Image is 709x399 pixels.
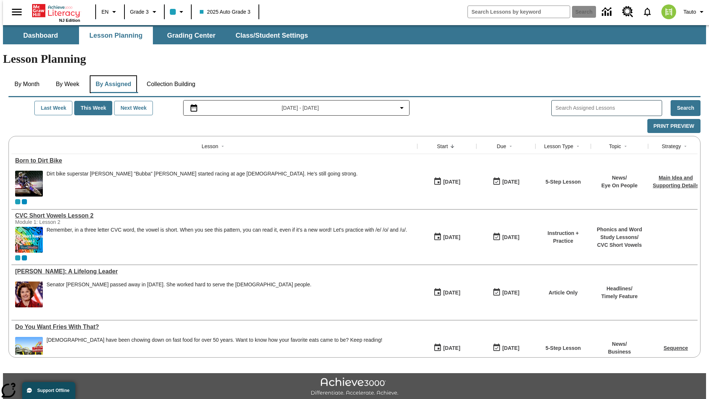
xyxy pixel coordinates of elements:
[661,4,676,19] img: avatar image
[15,157,414,164] div: Born to Dirt Bike
[545,178,581,186] p: 5-Step Lesson
[141,75,201,93] button: Collection Building
[502,344,519,353] div: [DATE]
[22,199,27,204] div: OL 2025 Auto Grade 4
[608,340,631,348] p: News /
[127,5,162,18] button: Grade: Grade 3, Select a grade
[47,337,382,363] div: Americans have been chowing down on fast food for over 50 years. Want to know how your favorite e...
[502,288,519,297] div: [DATE]
[130,8,149,16] span: Grade 3
[15,282,43,307] img: Senator Dianne Feinstein of California smiles with the U.S. flag behind her.
[47,171,357,197] div: Dirt bike superstar James "Bubba" Stewart started racing at age 4. He's still going strong.
[49,75,86,93] button: By Week
[311,378,398,396] img: Achieve3000 Differentiate Accelerate Achieve
[15,337,43,363] img: One of the first McDonald's stores, with the iconic red sign and golden arches.
[468,6,570,18] input: search field
[15,212,414,219] a: CVC Short Vowels Lesson 2, Lessons
[608,348,631,356] p: Business
[490,341,522,355] button: 08/21/25: Last day the lesson can be accessed
[443,288,460,297] div: [DATE]
[15,324,414,330] a: Do You Want Fries With That?, Lessons
[4,27,78,44] button: Dashboard
[443,177,460,187] div: [DATE]
[621,142,630,151] button: Sort
[22,255,27,260] div: OL 2025 Auto Grade 4
[90,75,137,93] button: By Assigned
[431,230,463,244] button: 08/21/25: First time the lesson was available
[601,285,638,293] p: Headlines /
[618,2,638,22] a: Resource Center, Will open in new tab
[657,2,681,21] button: Select a new avatar
[490,230,522,244] button: 08/21/25: Last day the lesson can be accessed
[15,227,43,253] img: CVC Short Vowels Lesson 2.
[32,3,80,23] div: Home
[114,101,153,115] button: Next Week
[601,182,637,190] p: Eye On People
[431,286,463,300] button: 08/21/25: First time the lesson was available
[22,382,75,399] button: Support Offline
[79,27,153,44] button: Lesson Planning
[539,229,587,245] p: Instruction + Practice
[6,1,28,23] button: Open side menu
[497,143,506,150] div: Due
[15,199,20,204] div: Current Class
[502,233,519,242] div: [DATE]
[47,282,311,288] div: Senator [PERSON_NAME] passed away in [DATE]. She worked hard to serve the [DEMOGRAPHIC_DATA] people.
[15,157,414,164] a: Born to Dirt Bike, Lessons
[397,103,406,112] svg: Collapse Date Range Filter
[3,52,706,66] h1: Lesson Planning
[638,2,657,21] a: Notifications
[98,5,122,18] button: Language: EN, Select a language
[490,175,522,189] button: 08/21/25: Last day the lesson can be accessed
[37,388,69,393] span: Support Offline
[32,3,80,18] a: Home
[15,219,126,225] div: Module 1: Lesson 2
[443,233,460,242] div: [DATE]
[15,268,414,275] a: Dianne Feinstein: A Lifelong Leader, Lessons
[3,27,315,44] div: SubNavbar
[47,227,407,233] p: Remember, in a three letter CVC word, the vowel is short. When you see this pattern, you can read...
[47,227,407,253] span: Remember, in a three letter CVC word, the vowel is short. When you see this pattern, you can read...
[15,255,20,260] div: Current Class
[545,344,581,352] p: 5-Step Lesson
[681,5,709,18] button: Profile/Settings
[431,341,463,355] button: 08/21/25: First time the lesson was available
[555,103,662,113] input: Search Assigned Lessons
[601,174,637,182] p: News /
[506,142,515,151] button: Sort
[544,143,573,150] div: Lesson Type
[47,171,357,177] div: Dirt bike superstar [PERSON_NAME] "Bubba" [PERSON_NAME] started racing at age [DEMOGRAPHIC_DATA]....
[671,100,701,116] button: Search
[74,101,112,115] button: This Week
[102,8,109,16] span: EN
[167,5,189,18] button: Class color is light blue. Change class color
[230,27,314,44] button: Class/Student Settings
[601,293,638,300] p: Timely Feature
[647,119,701,133] button: Print Preview
[573,142,582,151] button: Sort
[609,143,621,150] div: Topic
[681,142,690,151] button: Sort
[200,8,251,16] span: 2025 Auto Grade 3
[431,175,463,189] button: 08/21/25: First time the lesson was available
[448,142,457,151] button: Sort
[154,27,228,44] button: Grading Center
[443,344,460,353] div: [DATE]
[595,226,644,241] p: Phonics and Word Study Lessons /
[15,171,43,197] img: Motocross racer James Stewart flies through the air on his dirt bike.
[47,337,382,343] div: [DEMOGRAPHIC_DATA] have been chowing down on fast food for over 50 years. Want to know how your f...
[282,104,319,112] span: [DATE] - [DATE]
[437,143,448,150] div: Start
[3,25,706,44] div: SubNavbar
[47,282,311,307] div: Senator Dianne Feinstein passed away in September 2023. She worked hard to serve the American peo...
[595,241,644,249] p: CVC Short Vowels
[15,324,414,330] div: Do You Want Fries With That?
[549,289,578,297] p: Article Only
